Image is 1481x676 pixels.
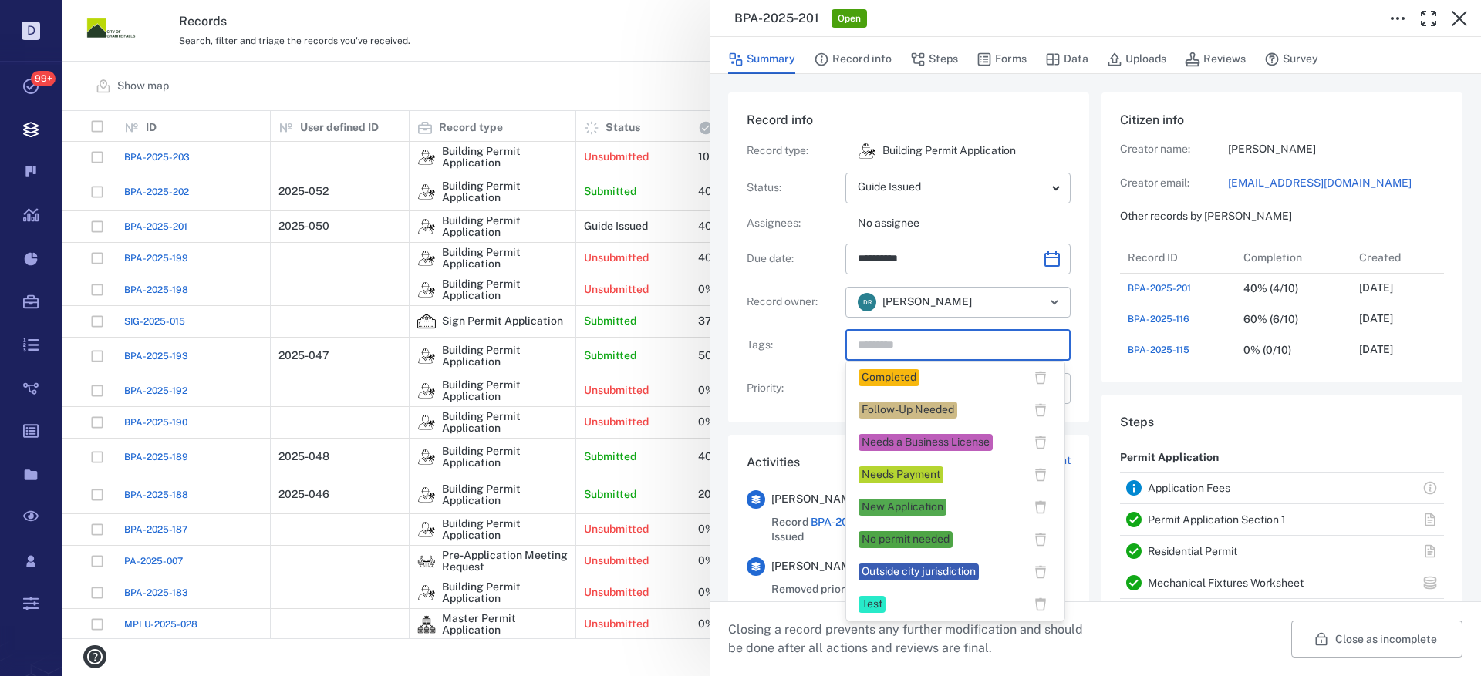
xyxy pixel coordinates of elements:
[882,294,972,310] span: [PERSON_NAME]
[1128,236,1178,279] div: Record ID
[1029,431,1052,454] button: delete
[1148,545,1237,557] a: Residential Permit
[1359,311,1393,327] p: [DATE]
[862,564,976,580] div: Outside city jurisdiction
[1359,342,1393,358] p: [DATE]
[858,142,876,160] div: Building Permit Application
[771,515,1071,545] span: Record switched from to
[858,142,876,160] img: icon Building Permit Application
[747,294,839,310] p: Record owner :
[1264,45,1318,74] button: Survey
[1107,45,1166,74] button: Uploads
[1243,314,1298,325] div: 60% (6/10)
[747,216,839,231] p: Assignees :
[862,402,954,418] div: Follow-Up Needed
[1101,92,1462,395] div: Citizen infoCreator name:[PERSON_NAME]Creator email:[EMAIL_ADDRESS][DOMAIN_NAME]Other records by ...
[1045,45,1088,74] button: Data
[1444,3,1475,34] button: Close
[862,370,916,385] div: Completed
[1120,413,1444,432] h6: Steps
[1029,366,1052,389] button: delete
[862,597,882,612] div: Test
[1029,496,1052,519] button: delete
[1148,513,1286,526] a: Permit Application Section 1
[1128,312,1189,326] a: BPA-2025-116
[858,180,1046,195] p: Guide Issued
[858,216,1071,231] p: No assignee
[1128,343,1189,357] a: BPA-2025-115
[747,180,839,196] p: Status :
[858,293,876,311] div: D R
[862,435,990,450] div: Needs a Business License
[22,22,40,40] p: D
[734,9,819,28] h3: BPA-2025-201
[1243,236,1302,279] div: Completion
[1359,236,1401,279] div: Created
[835,12,864,25] span: Open
[1029,593,1052,616] button: delete
[1351,242,1467,273] div: Created
[1148,577,1304,589] a: Mechanical Fixtures Worksheet
[1120,111,1444,129] h6: Citizen info
[1243,283,1298,294] div: 40% (4/10)
[747,381,839,396] p: Priority :
[1228,176,1444,191] a: [EMAIL_ADDRESS][DOMAIN_NAME]
[728,621,1095,658] p: Closing a record prevents any further modification and should be done after all actions and revie...
[1236,242,1351,273] div: Completion
[1382,3,1413,34] button: Toggle to Edit Boxes
[1413,3,1444,34] button: Toggle Fullscreen
[862,532,950,547] div: No permit needed
[747,338,839,353] p: Tags :
[1044,291,1065,313] button: Open
[1029,560,1052,584] button: delete
[1120,142,1228,157] p: Creator name:
[771,582,859,597] p: Removed priority
[1120,242,1236,273] div: Record ID
[1029,399,1052,422] button: delete
[862,467,940,483] div: Needs Payment
[771,492,861,507] span: [PERSON_NAME]
[882,143,1016,159] p: Building Permit Application
[1291,621,1462,658] button: Close as incomplete
[1359,281,1393,296] p: [DATE]
[728,92,1089,435] div: Record infoRecord type:icon Building Permit ApplicationBuilding Permit ApplicationStatus:Assignee...
[747,111,1071,129] h6: Record info
[35,11,66,25] span: Help
[1037,244,1068,274] button: Choose date, selected date is Sep 10, 2025
[747,453,800,472] h6: Activities
[910,45,958,74] button: Steps
[814,45,892,74] button: Record info
[1120,209,1444,224] p: Other records by [PERSON_NAME]
[771,559,861,574] span: [PERSON_NAME]
[31,71,56,86] span: 99+
[1120,176,1228,191] p: Creator email:
[862,499,943,515] div: New Application
[1128,281,1191,295] a: BPA-2025-201
[1243,345,1291,356] div: 0% (0/10)
[1228,142,1444,157] p: [PERSON_NAME]
[728,45,795,74] button: Summary
[1029,463,1052,486] button: delete
[1148,482,1230,494] a: Application Fees
[747,251,839,267] p: Due date :
[747,143,839,159] p: Record type :
[1185,45,1246,74] button: Reviews
[811,516,883,528] a: BPA-2025-201
[1120,444,1219,472] p: Permit Application
[977,45,1027,74] button: Forms
[1029,528,1052,551] button: delete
